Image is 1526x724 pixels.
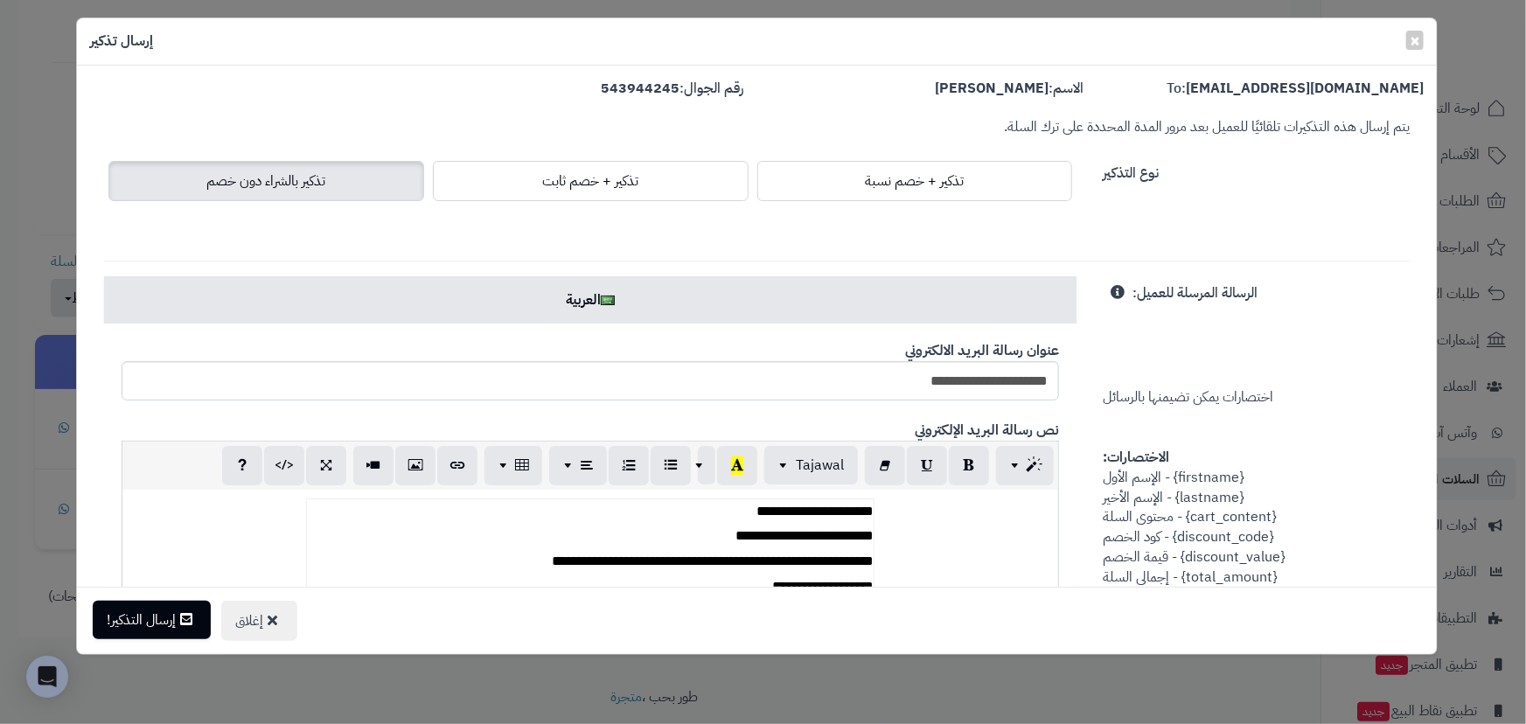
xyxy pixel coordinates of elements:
strong: [EMAIL_ADDRESS][DOMAIN_NAME] [1186,78,1424,99]
button: إرسال التذكير! [93,601,211,639]
label: الرسالة المرسلة للعميل: [1132,276,1258,303]
a: العربية [104,276,1077,324]
label: الاسم: [935,79,1084,99]
strong: 543944245 [602,78,680,99]
b: نص رسالة البريد الإلكتروني [915,420,1059,441]
button: إغلاق [221,601,297,641]
label: To: [1167,79,1424,99]
label: نوع التذكير [1103,157,1159,184]
small: يتم إرسال هذه التذكيرات تلقائيًا للعميل بعد مرور المدة المحددة على ترك السلة. [1004,116,1410,137]
strong: الاختصارات: [1103,447,1169,468]
span: تذكير + خصم نسبة [866,171,965,191]
span: Tajawal [796,455,844,476]
h4: إرسال تذكير [90,31,153,52]
span: تذكير + خصم ثابت [542,171,638,191]
div: Open Intercom Messenger [26,656,68,698]
strong: [PERSON_NAME] [935,78,1049,99]
span: اختصارات يمكن تضيمنها بالرسائل {firstname} - الإسم الأول {lastname} - الإسم الأخير {cart_content}... [1103,282,1294,647]
span: تذكير بالشراء دون خصم [206,171,325,191]
label: رقم الجوال: [602,79,744,99]
b: عنوان رسالة البريد الالكتروني [905,340,1059,361]
span: × [1410,27,1420,53]
img: ar.png [601,296,615,305]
